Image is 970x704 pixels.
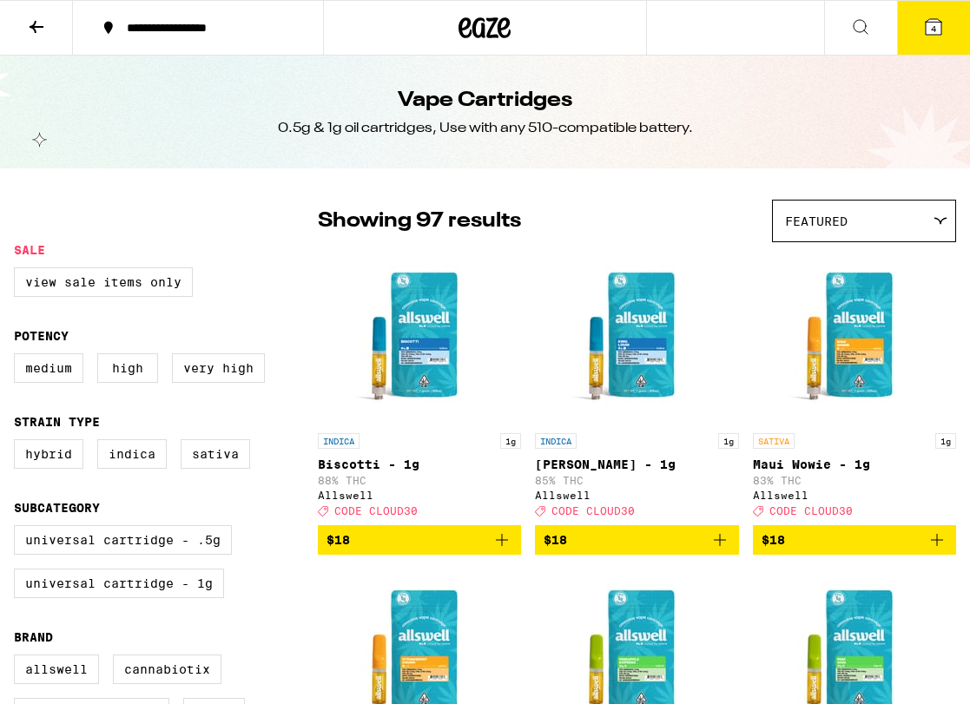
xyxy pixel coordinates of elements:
img: Allswell - Biscotti - 1g [333,251,506,424]
label: Hybrid [14,439,83,469]
legend: Potency [14,329,69,343]
button: Add to bag [753,525,956,555]
label: Very High [172,353,265,383]
label: Medium [14,353,83,383]
p: SATIVA [753,433,795,449]
div: 0.5g & 1g oil cartridges, Use with any 510-compatible battery. [278,119,693,138]
legend: Sale [14,243,45,257]
p: Showing 97 results [318,207,521,236]
label: Sativa [181,439,250,469]
a: Open page for Biscotti - 1g from Allswell [318,251,521,525]
p: 83% THC [753,475,956,486]
label: Allswell [14,655,99,684]
img: Allswell - Maui Wowie - 1g [768,251,941,424]
span: Featured [785,214,848,228]
span: CODE CLOUD30 [551,505,635,516]
span: CODE CLOUD30 [769,505,853,516]
button: Add to bag [318,525,521,555]
p: 1g [935,433,956,449]
p: Biscotti - 1g [318,457,521,471]
a: Open page for King Louis XIII - 1g from Allswell [535,251,738,525]
a: Open page for Maui Wowie - 1g from Allswell [753,251,956,525]
p: 88% THC [318,475,521,486]
button: 4 [897,1,970,55]
span: $18 [327,533,350,547]
span: $18 [762,533,785,547]
div: Allswell [753,490,956,501]
span: 4 [931,23,936,34]
p: Maui Wowie - 1g [753,457,956,471]
label: Universal Cartridge - 1g [14,569,224,598]
h1: Vape Cartridges [398,86,572,115]
label: Cannabiotix [113,655,221,684]
p: 85% THC [535,475,738,486]
p: [PERSON_NAME] - 1g [535,457,738,471]
legend: Subcategory [14,501,100,515]
label: High [97,353,158,383]
div: Allswell [535,490,738,501]
p: 1g [718,433,739,449]
label: View Sale Items Only [14,267,193,297]
p: INDICA [535,433,577,449]
span: $18 [544,533,567,547]
legend: Brand [14,630,53,644]
img: Allswell - King Louis XIII - 1g [550,251,723,424]
div: Allswell [318,490,521,501]
label: Universal Cartridge - .5g [14,525,232,555]
p: INDICA [318,433,360,449]
button: Add to bag [535,525,738,555]
span: CODE CLOUD30 [334,505,418,516]
p: 1g [500,433,521,449]
label: Indica [97,439,167,469]
legend: Strain Type [14,415,100,429]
